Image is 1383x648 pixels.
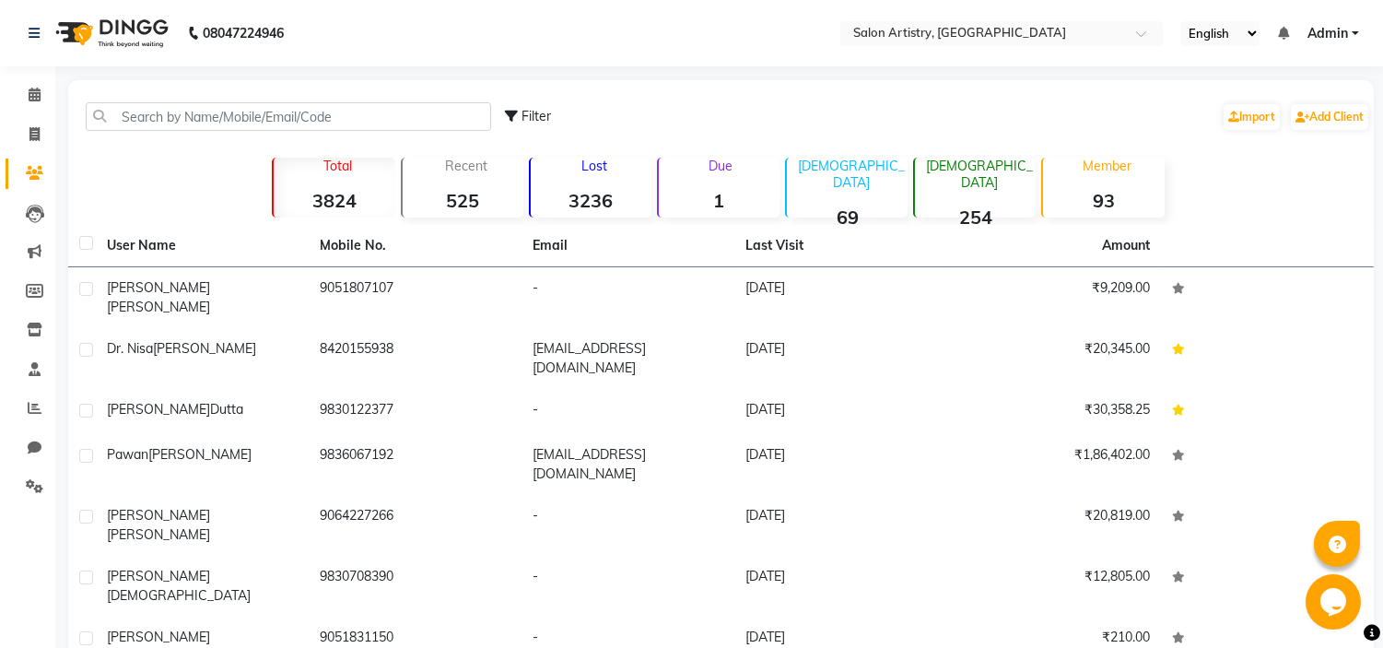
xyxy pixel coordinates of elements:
[86,102,491,131] input: Search by Name/Mobile/Email/Code
[210,401,243,418] span: Dutta
[734,267,947,328] td: [DATE]
[734,225,947,267] th: Last Visit
[522,495,734,556] td: -
[309,495,522,556] td: 9064227266
[309,328,522,389] td: 8420155938
[787,206,908,229] strong: 69
[522,108,551,124] span: Filter
[1306,574,1365,630] iframe: chat widget
[309,389,522,434] td: 9830122377
[948,556,1161,617] td: ₹12,805.00
[538,158,651,174] p: Lost
[948,328,1161,389] td: ₹20,345.00
[794,158,908,191] p: [DEMOGRAPHIC_DATA]
[922,158,1036,191] p: [DEMOGRAPHIC_DATA]
[410,158,523,174] p: Recent
[522,225,734,267] th: Email
[107,340,153,357] span: Dr. Nisa
[522,267,734,328] td: -
[662,158,779,174] p: Due
[531,189,651,212] strong: 3236
[734,389,947,434] td: [DATE]
[107,507,210,524] span: [PERSON_NAME]
[1291,104,1368,130] a: Add Client
[309,434,522,495] td: 9836067192
[948,495,1161,556] td: ₹20,819.00
[1050,158,1164,174] p: Member
[47,7,173,59] img: logo
[522,434,734,495] td: [EMAIL_ADDRESS][DOMAIN_NAME]
[522,328,734,389] td: [EMAIL_ADDRESS][DOMAIN_NAME]
[522,389,734,434] td: -
[107,279,210,296] span: [PERSON_NAME]
[1307,24,1348,43] span: Admin
[309,225,522,267] th: Mobile No.
[1091,225,1161,266] th: Amount
[153,340,256,357] span: [PERSON_NAME]
[107,526,210,543] span: [PERSON_NAME]
[107,568,210,584] span: [PERSON_NAME]
[948,389,1161,434] td: ₹30,358.25
[734,434,947,495] td: [DATE]
[107,629,210,645] span: [PERSON_NAME]
[915,206,1036,229] strong: 254
[734,556,947,617] td: [DATE]
[281,158,394,174] p: Total
[148,446,252,463] span: [PERSON_NAME]
[107,401,210,418] span: [PERSON_NAME]
[1224,104,1280,130] a: Import
[309,267,522,328] td: 9051807107
[403,189,523,212] strong: 525
[309,556,522,617] td: 9830708390
[107,587,251,604] span: [DEMOGRAPHIC_DATA]
[659,189,779,212] strong: 1
[734,328,947,389] td: [DATE]
[948,267,1161,328] td: ₹9,209.00
[1043,189,1164,212] strong: 93
[948,434,1161,495] td: ₹1,86,402.00
[274,189,394,212] strong: 3824
[107,299,210,315] span: [PERSON_NAME]
[522,556,734,617] td: -
[734,495,947,556] td: [DATE]
[96,225,309,267] th: User Name
[203,7,284,59] b: 08047224946
[107,446,148,463] span: Pawan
